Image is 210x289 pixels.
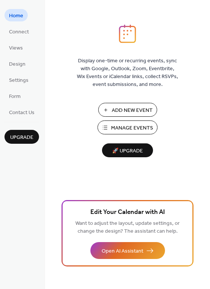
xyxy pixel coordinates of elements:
[119,24,136,43] img: logo_icon.svg
[9,44,23,52] span: Views
[9,60,25,68] span: Design
[4,41,27,54] a: Views
[112,107,153,114] span: Add New Event
[4,9,28,21] a: Home
[77,57,178,89] span: Display one-time or recurring events, sync with Google, Outlook, Zoom, Eventbrite, Wix Events or ...
[111,124,153,132] span: Manage Events
[4,130,39,144] button: Upgrade
[106,146,148,156] span: 🚀 Upgrade
[4,106,39,118] a: Contact Us
[90,242,165,259] button: Open AI Assistant
[97,120,157,134] button: Manage Events
[9,77,28,84] span: Settings
[4,74,33,86] a: Settings
[75,218,180,236] span: Want to adjust the layout, update settings, or change the design? The assistant can help.
[10,134,33,141] span: Upgrade
[9,12,23,20] span: Home
[4,25,33,38] a: Connect
[90,207,165,218] span: Edit Your Calendar with AI
[102,247,143,255] span: Open AI Assistant
[98,103,157,117] button: Add New Event
[9,28,29,36] span: Connect
[9,109,34,117] span: Contact Us
[4,90,25,102] a: Form
[102,143,153,157] button: 🚀 Upgrade
[4,57,30,70] a: Design
[9,93,21,101] span: Form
